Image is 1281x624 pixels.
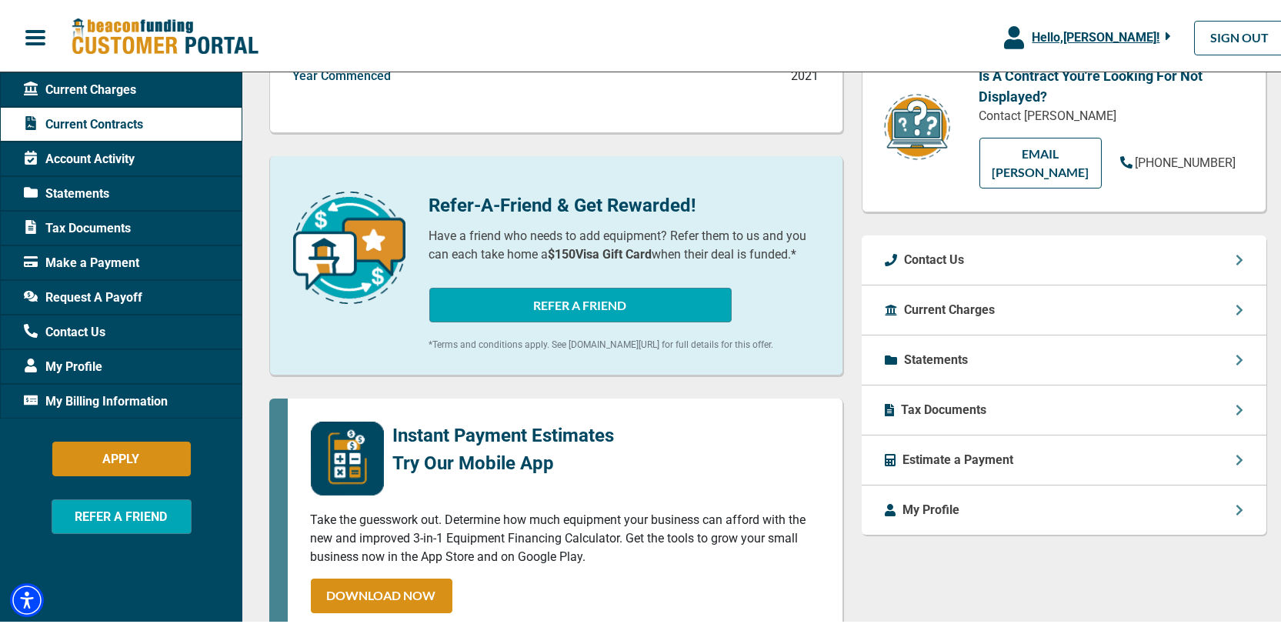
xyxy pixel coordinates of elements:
span: My Profile [24,355,102,373]
span: Account Activity [24,147,135,165]
span: [PHONE_NUMBER] [1136,152,1236,167]
p: Contact Us [905,248,965,266]
p: Is A Contract You're Looking For Not Displayed? [979,62,1243,104]
img: contract-icon.png [882,89,952,159]
button: REFER A FRIEND [52,496,192,531]
div: Accessibility Menu [10,580,44,614]
a: EMAIL [PERSON_NAME] [979,135,1102,185]
p: Try Our Mobile App [393,446,615,474]
p: Take the guesswork out. Determine how much equipment your business can afford with the new and im... [311,508,819,563]
p: 2021 [792,64,819,82]
span: Request A Payoff [24,285,142,304]
span: Current Charges [24,78,136,96]
p: Estimate a Payment [903,448,1014,466]
span: Make a Payment [24,251,139,269]
img: mobile-app-logo.png [311,419,384,492]
p: *Terms and conditions apply. See [DOMAIN_NAME][URL] for full details for this offer. [429,335,819,349]
p: Refer-A-Friend & Get Rewarded! [429,189,819,216]
span: My Billing Information [24,389,168,408]
p: Current Charges [905,298,996,316]
button: APPLY [52,439,191,473]
p: Year Commenced [293,64,392,82]
p: Instant Payment Estimates [393,419,615,446]
img: refer-a-friend-icon.png [293,189,405,301]
span: Statements [24,182,109,200]
p: Have a friend who needs to add equipment? Refer them to us and you can each take home a when thei... [429,224,819,261]
p: Contact [PERSON_NAME] [979,104,1243,122]
button: REFER A FRIEND [429,285,732,319]
a: DOWNLOAD NOW [311,576,452,610]
span: Current Contracts [24,112,143,131]
a: [PHONE_NUMBER] [1120,151,1236,169]
span: Contact Us [24,320,105,339]
img: Beacon Funding Customer Portal Logo [71,15,259,54]
p: Statements [905,348,969,366]
p: My Profile [903,498,960,516]
b: $150 Visa Gift Card [549,244,652,259]
p: Tax Documents [902,398,987,416]
span: Hello, [PERSON_NAME] ! [1032,27,1159,42]
span: Tax Documents [24,216,131,235]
